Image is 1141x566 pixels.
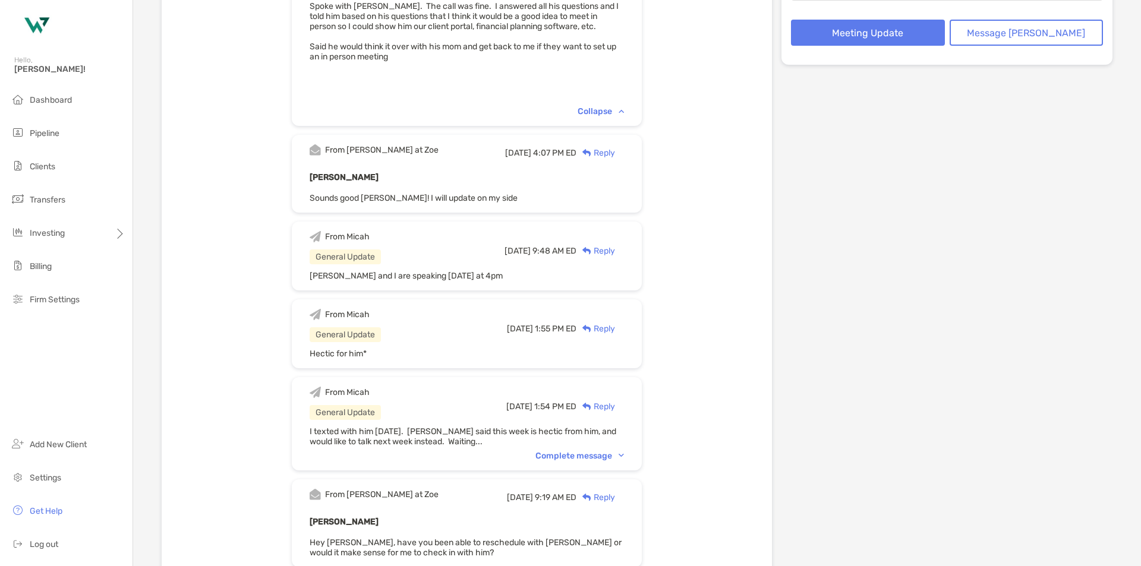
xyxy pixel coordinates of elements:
img: Reply icon [582,247,591,255]
img: add_new_client icon [11,437,25,451]
span: [DATE] [506,401,532,412]
span: 4:07 PM ED [533,148,576,158]
span: Firm Settings [30,295,80,305]
span: Clients [30,162,55,172]
div: Collapse [578,106,624,116]
img: get-help icon [11,503,25,517]
div: From Micah [325,387,370,397]
span: [DATE] [505,148,531,158]
img: Chevron icon [619,454,624,457]
span: [DATE] [505,246,531,256]
div: Reply [576,147,615,159]
div: Complete message [535,451,624,461]
div: From Micah [325,309,370,320]
img: Event icon [310,309,321,320]
div: General Update [310,327,381,342]
span: Transfers [30,195,65,205]
button: Message [PERSON_NAME] [950,20,1104,46]
img: pipeline icon [11,125,25,140]
img: Event icon [310,489,321,500]
img: logout icon [11,536,25,551]
span: Get Help [30,506,62,516]
span: I texted with him [DATE]. [PERSON_NAME] said this week is hectic from him, and would like to talk... [310,426,616,447]
span: Add New Client [30,439,87,450]
button: Meeting Update [791,20,945,46]
img: Reply icon [582,403,591,410]
span: [PERSON_NAME]! [14,64,125,74]
img: firm-settings icon [11,292,25,306]
span: Billing [30,261,52,271]
img: clients icon [11,159,25,173]
span: Spoke with [PERSON_NAME]. The call was fine. I answered all his questions and I told him based on... [310,1,619,62]
img: Reply icon [582,325,591,333]
span: [DATE] [507,324,533,334]
span: [PERSON_NAME] and I are speaking [DATE] at 4pm [310,271,503,281]
img: Event icon [310,144,321,156]
span: Hectic for him* [310,349,367,359]
img: Reply icon [582,149,591,157]
img: Reply icon [582,494,591,501]
div: Reply [576,322,615,335]
div: Reply [576,400,615,413]
img: Zoe Logo [14,5,57,48]
span: 9:48 AM ED [532,246,576,256]
span: 1:55 PM ED [535,324,576,334]
span: Investing [30,228,65,238]
img: settings icon [11,470,25,484]
img: Chevron icon [619,109,624,113]
span: 9:19 AM ED [535,492,576,502]
img: Event icon [310,387,321,398]
div: From [PERSON_NAME] at Zoe [325,145,439,155]
div: From [PERSON_NAME] at Zoe [325,489,439,499]
span: 1:54 PM ED [534,401,576,412]
span: Log out [30,539,58,549]
span: [DATE] [507,492,533,502]
img: billing icon [11,258,25,273]
img: dashboard icon [11,92,25,106]
span: Dashboard [30,95,72,105]
div: From Micah [325,232,370,242]
img: investing icon [11,225,25,239]
div: Reply [576,245,615,257]
div: General Update [310,249,381,264]
b: [PERSON_NAME] [310,517,379,527]
b: [PERSON_NAME] [310,172,379,182]
img: Event icon [310,231,321,242]
span: Pipeline [30,128,59,138]
span: Sounds good [PERSON_NAME]! I will update on my side [310,193,518,203]
span: Settings [30,473,61,483]
img: transfers icon [11,192,25,206]
div: Reply [576,491,615,504]
span: Hey [PERSON_NAME], have you been able to reschedule with [PERSON_NAME] or would it make sense for... [310,537,622,558]
div: General Update [310,405,381,420]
